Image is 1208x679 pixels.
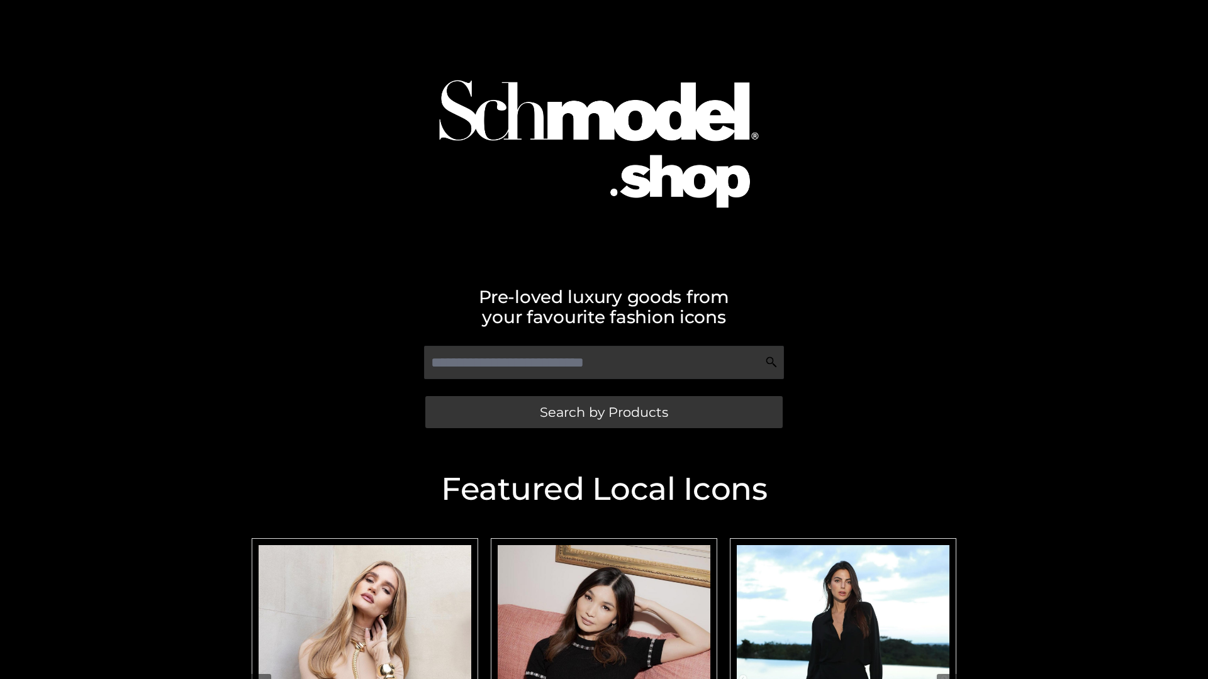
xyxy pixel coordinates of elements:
h2: Featured Local Icons​ [245,473,963,505]
span: Search by Products [540,406,668,419]
h2: Pre-loved luxury goods from your favourite fashion icons [245,287,963,327]
img: Search Icon [765,356,778,368]
a: Search by Products [425,396,783,428]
